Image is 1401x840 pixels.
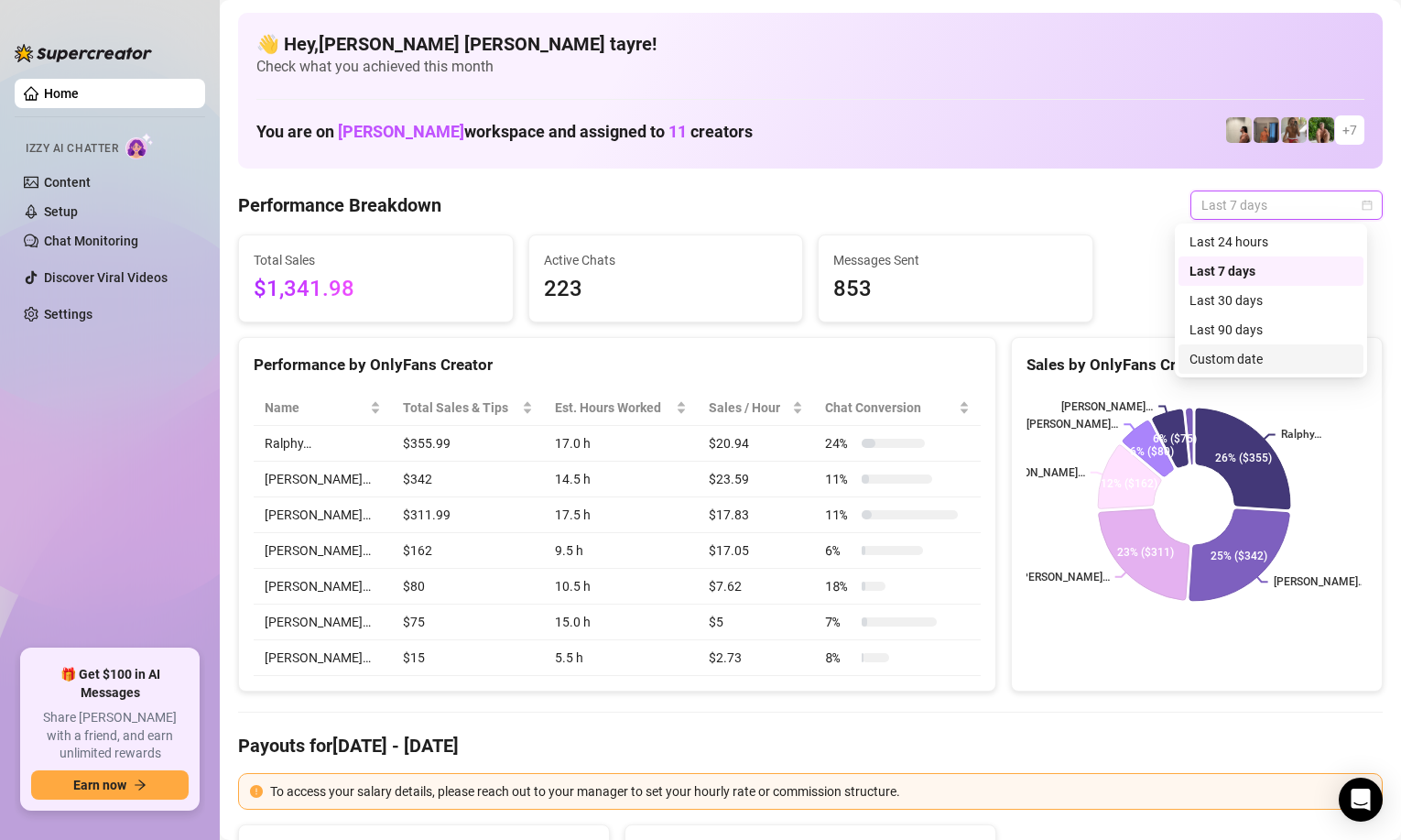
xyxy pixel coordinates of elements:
[392,533,545,569] td: $162
[1339,778,1383,822] div: Open Intercom Messenger
[1362,200,1373,211] span: calendar
[134,779,147,791] span: arrow-right
[44,234,138,248] a: Chat Monitoring
[544,462,698,497] td: 14.5 h
[44,270,168,285] a: Discover Viral Videos
[825,648,854,668] span: 8 %
[256,122,753,142] h1: You are on workspace and assigned to creators
[1189,290,1352,311] div: Last 30 days
[1274,576,1365,589] text: [PERSON_NAME]…
[254,426,392,462] td: Ralphy…
[238,192,441,218] h4: Performance Breakdown
[668,122,687,141] span: 11
[833,250,1078,270] span: Messages Sent
[254,462,392,497] td: [PERSON_NAME]…
[825,433,854,453] span: 24 %
[392,497,545,533] td: $311.99
[825,576,854,596] span: 18 %
[392,605,545,640] td: $75
[256,57,1364,77] span: Check what you achieved this month
[825,540,854,561] span: 6 %
[31,770,189,800] button: Earn nowarrow-right
[392,390,545,426] th: Total Sales & Tips
[254,272,498,307] span: $1,341.98
[1189,320,1352,340] div: Last 90 days
[1178,256,1363,286] div: Last 7 days
[1026,353,1367,377] div: Sales by OnlyFans Creator
[1201,191,1372,219] span: Last 7 days
[1281,117,1307,143] img: Nathaniel
[544,497,698,533] td: 17.5 h
[250,785,263,798] span: exclamation-circle
[44,307,92,322] a: Settings
[544,426,698,462] td: 17.0 h
[814,390,981,426] th: Chat Conversion
[1342,120,1357,140] span: + 7
[994,466,1085,479] text: [PERSON_NAME]…
[698,605,814,640] td: $5
[825,469,854,489] span: 11 %
[392,462,545,497] td: $342
[31,709,189,763] span: Share [PERSON_NAME] with a friend, and earn unlimited rewards
[1189,261,1352,281] div: Last 7 days
[26,140,118,158] span: Izzy AI Chatter
[1189,232,1352,252] div: Last 24 hours
[698,390,814,426] th: Sales / Hour
[254,390,392,426] th: Name
[1018,571,1110,584] text: [PERSON_NAME]…
[1178,344,1363,374] div: Custom date
[555,398,672,418] div: Est. Hours Worked
[544,569,698,605] td: 10.5 h
[392,569,545,605] td: $80
[1178,286,1363,315] div: Last 30 days
[1178,227,1363,256] div: Last 24 hours
[698,533,814,569] td: $17.05
[544,605,698,640] td: 15.0 h
[254,605,392,640] td: [PERSON_NAME]…
[1281,429,1321,442] text: Ralphy…
[254,569,392,605] td: [PERSON_NAME]…
[73,778,126,792] span: Earn now
[698,426,814,462] td: $20.94
[254,353,981,377] div: Performance by OnlyFans Creator
[238,733,1383,758] h4: Payouts for [DATE] - [DATE]
[833,272,1078,307] span: 853
[392,426,545,462] td: $355.99
[1226,117,1252,143] img: Ralphy
[403,398,519,418] span: Total Sales & Tips
[544,250,788,270] span: Active Chats
[270,781,1371,802] div: To access your salary details, please reach out to your manager to set your hourly rate or commis...
[1189,349,1352,369] div: Custom date
[338,122,464,141] span: [PERSON_NAME]
[125,133,154,159] img: AI Chatter
[698,569,814,605] td: $7.62
[544,272,788,307] span: 223
[1026,419,1118,431] text: [PERSON_NAME]…
[254,640,392,676] td: [PERSON_NAME]…
[825,612,854,632] span: 7 %
[254,250,498,270] span: Total Sales
[15,44,152,62] img: logo-BBDzfeDw.svg
[1309,117,1334,143] img: Nathaniel
[31,666,189,702] span: 🎁 Get $100 in AI Messages
[44,175,91,190] a: Content
[1061,400,1153,413] text: [PERSON_NAME]…
[254,497,392,533] td: [PERSON_NAME]…
[1178,315,1363,344] div: Last 90 days
[544,640,698,676] td: 5.5 h
[544,533,698,569] td: 9.5 h
[1254,117,1279,143] img: Wayne
[265,398,366,418] span: Name
[709,398,788,418] span: Sales / Hour
[825,505,854,525] span: 11 %
[698,462,814,497] td: $23.59
[392,640,545,676] td: $15
[698,497,814,533] td: $17.83
[44,86,79,101] a: Home
[698,640,814,676] td: $2.73
[825,398,955,418] span: Chat Conversion
[254,533,392,569] td: [PERSON_NAME]…
[256,31,1364,57] h4: 👋 Hey, [PERSON_NAME] [PERSON_NAME] tayre !
[44,204,78,219] a: Setup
